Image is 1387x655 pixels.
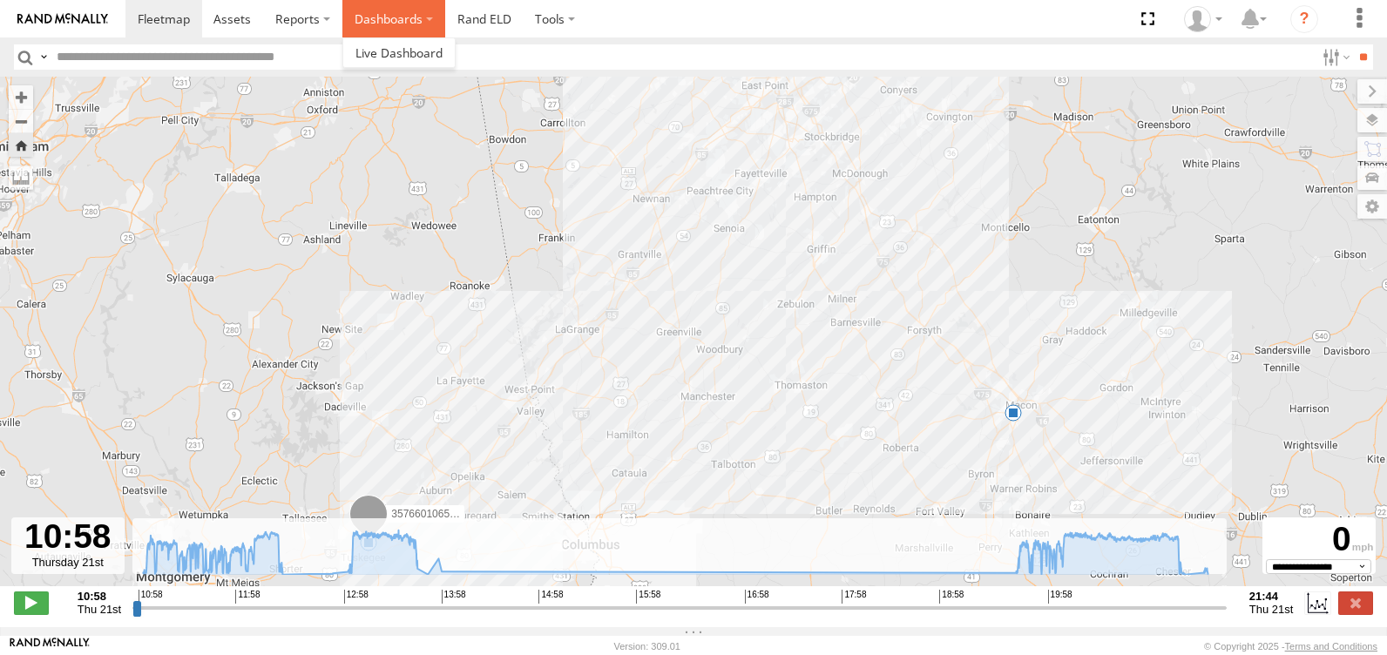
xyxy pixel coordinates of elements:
i: ? [1290,5,1318,33]
a: Visit our Website [10,638,90,655]
span: 15:58 [636,590,660,604]
div: © Copyright 2025 - [1204,641,1377,652]
span: 11:58 [235,590,260,604]
strong: 10:58 [78,590,121,603]
span: Thu 21st Aug 2025 [1249,603,1293,616]
span: 16:58 [745,590,769,604]
div: 0 [1265,520,1373,559]
button: Zoom Home [9,133,33,157]
label: Map Settings [1357,194,1387,219]
span: 13:58 [442,590,466,604]
span: 14:58 [538,590,563,604]
span: 18:58 [939,590,964,604]
strong: 21:44 [1249,590,1293,603]
span: 19:58 [1048,590,1072,604]
label: Measure [9,165,33,190]
label: Search Filter Options [1316,44,1353,70]
img: rand-logo.svg [17,13,108,25]
div: Version: 309.01 [614,641,680,652]
div: Robert Jackson [1178,6,1228,32]
span: 12:58 [344,590,369,604]
label: Play/Stop [14,591,49,614]
label: Close [1338,591,1373,614]
button: Zoom out [9,109,33,133]
span: 10:58 [139,590,163,604]
span: 357660106500887 [391,508,478,520]
a: Terms and Conditions [1285,641,1377,652]
label: Search Query [37,44,51,70]
span: Thu 21st Aug 2025 [78,603,121,616]
button: Zoom in [9,85,33,109]
span: 17:58 [842,590,866,604]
